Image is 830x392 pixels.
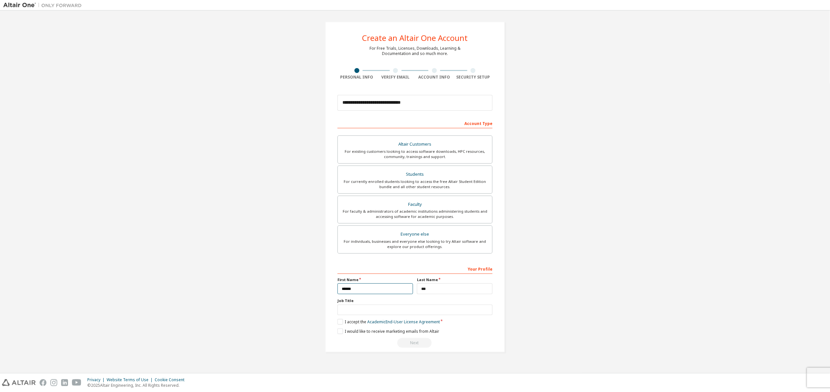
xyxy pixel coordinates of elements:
[417,277,493,282] label: Last Name
[87,383,188,388] p: © 2025 Altair Engineering, Inc. All Rights Reserved.
[3,2,85,9] img: Altair One
[337,338,493,348] div: Read and acccept EULA to continue
[50,379,57,386] img: instagram.svg
[415,75,454,80] div: Account Info
[376,75,415,80] div: Verify Email
[337,263,493,274] div: Your Profile
[337,329,439,334] label: I would like to receive marketing emails from Altair
[107,377,155,383] div: Website Terms of Use
[40,379,46,386] img: facebook.svg
[2,379,36,386] img: altair_logo.svg
[342,170,488,179] div: Students
[342,149,488,159] div: For existing customers looking to access software downloads, HPC resources, community, trainings ...
[337,319,440,325] label: I accept the
[454,75,493,80] div: Security Setup
[72,379,81,386] img: youtube.svg
[337,277,413,282] label: First Name
[61,379,68,386] img: linkedin.svg
[342,179,488,189] div: For currently enrolled students looking to access the free Altair Student Edition bundle and all ...
[337,118,493,128] div: Account Type
[87,377,107,383] div: Privacy
[155,377,188,383] div: Cookie Consent
[342,239,488,249] div: For individuals, businesses and everyone else looking to try Altair software and explore our prod...
[367,319,440,325] a: Academic End-User License Agreement
[337,75,376,80] div: Personal Info
[362,34,468,42] div: Create an Altair One Account
[342,230,488,239] div: Everyone else
[370,46,460,56] div: For Free Trials, Licenses, Downloads, Learning & Documentation and so much more.
[337,298,493,303] label: Job Title
[342,140,488,149] div: Altair Customers
[342,200,488,209] div: Faculty
[342,209,488,219] div: For faculty & administrators of academic institutions administering students and accessing softwa...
